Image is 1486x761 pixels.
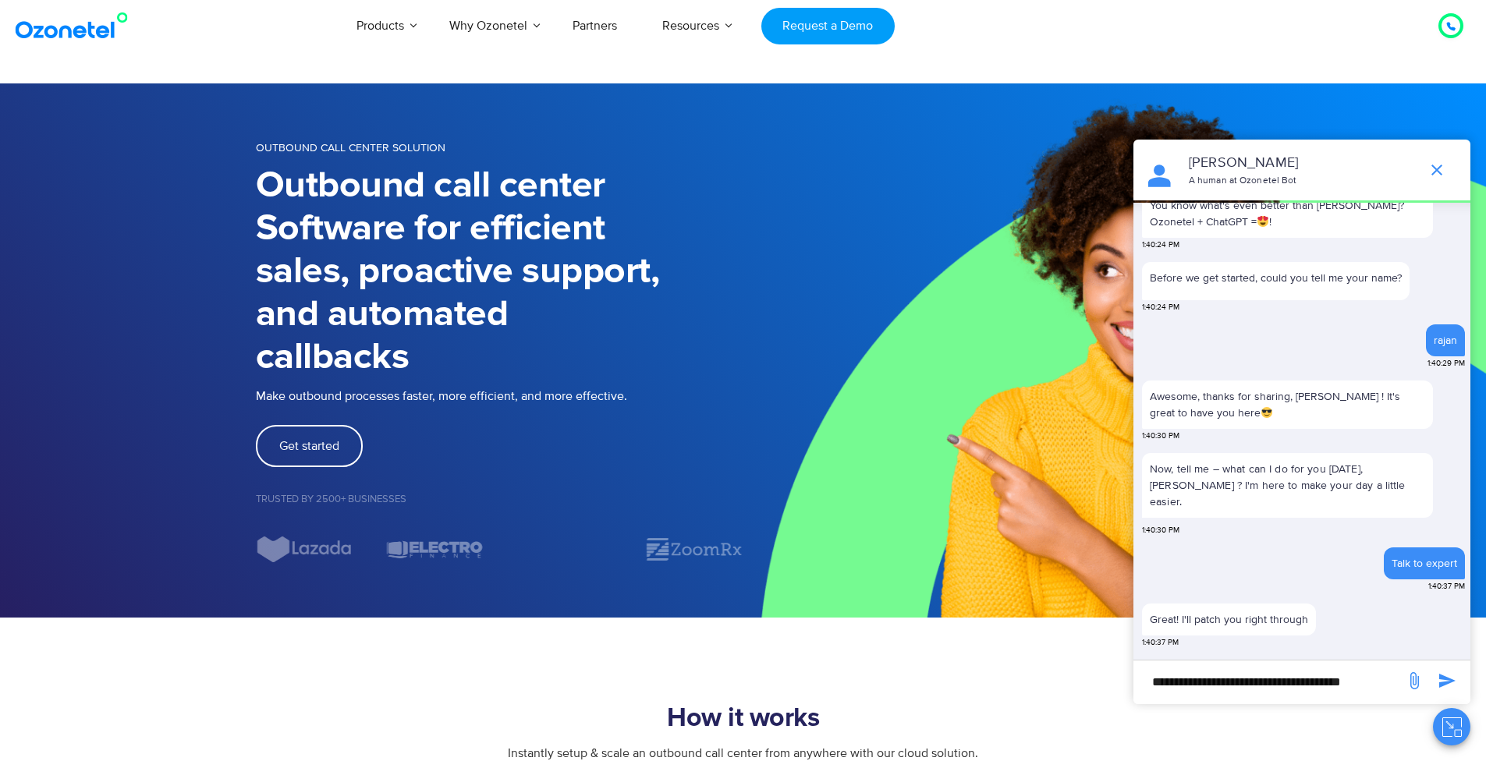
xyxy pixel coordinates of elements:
span: end chat or minimize [1421,154,1452,186]
span: 1:40:29 PM [1427,358,1465,370]
span: 1:40:37 PM [1142,637,1179,649]
span: Instantly setup & scale an outbound call center from anywhere with our cloud solution. [508,745,978,761]
h5: Trusted by 2500+ Businesses [256,494,743,504]
span: 1:40:30 PM [1142,430,1179,442]
div: Talk to expert [1392,555,1457,572]
button: Close chat [1433,708,1470,745]
p: [PERSON_NAME] [1189,153,1413,174]
span: 1:40:37 PM [1428,581,1465,593]
span: send message [1431,665,1463,696]
img: zoomrx [644,536,743,563]
span: 1:40:24 PM [1142,302,1179,313]
img: 😍 [1257,216,1268,227]
img: electro [385,536,484,563]
p: A human at Ozonetel Bot [1189,174,1413,188]
p: You know what's even better than [PERSON_NAME]? Ozonetel + ChatGPT = ! [1150,197,1425,230]
img: Lazada [256,536,354,563]
img: 😎 [1261,407,1272,418]
a: Request a Demo [761,8,895,44]
p: Before we get started, could you tell me your name? [1150,270,1402,286]
div: Image Carousel [256,536,743,563]
span: 1:40:30 PM [1142,525,1179,536]
div: 7 / 7 [385,536,484,563]
div: rajan [1434,332,1457,349]
div: new-msg-input [1141,668,1397,696]
div: 2 / 7 [644,536,743,563]
span: send message [1399,665,1430,696]
span: 1:40:24 PM [1142,239,1179,251]
p: Now, tell me – what can I do for you [DATE], [PERSON_NAME] ? I'm here to make your day a little e... [1142,453,1433,518]
a: Get started [256,425,363,467]
div: 1 / 7 [515,540,613,559]
span: Get started [279,440,339,452]
p: Make outbound processes faster, more efficient, and more effective. [256,387,743,405]
p: Awesome, thanks for sharing, [PERSON_NAME] ! It's great to have you here [1150,388,1425,421]
h1: Outbound call center Software for efficient sales, proactive support, and automated callbacks [256,165,743,379]
p: Great! I'll patch you right through [1150,611,1308,628]
h2: How it works [256,703,1231,734]
div: 6 / 7 [256,536,354,563]
span: OUTBOUND CALL CENTER SOLUTION [256,141,445,154]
